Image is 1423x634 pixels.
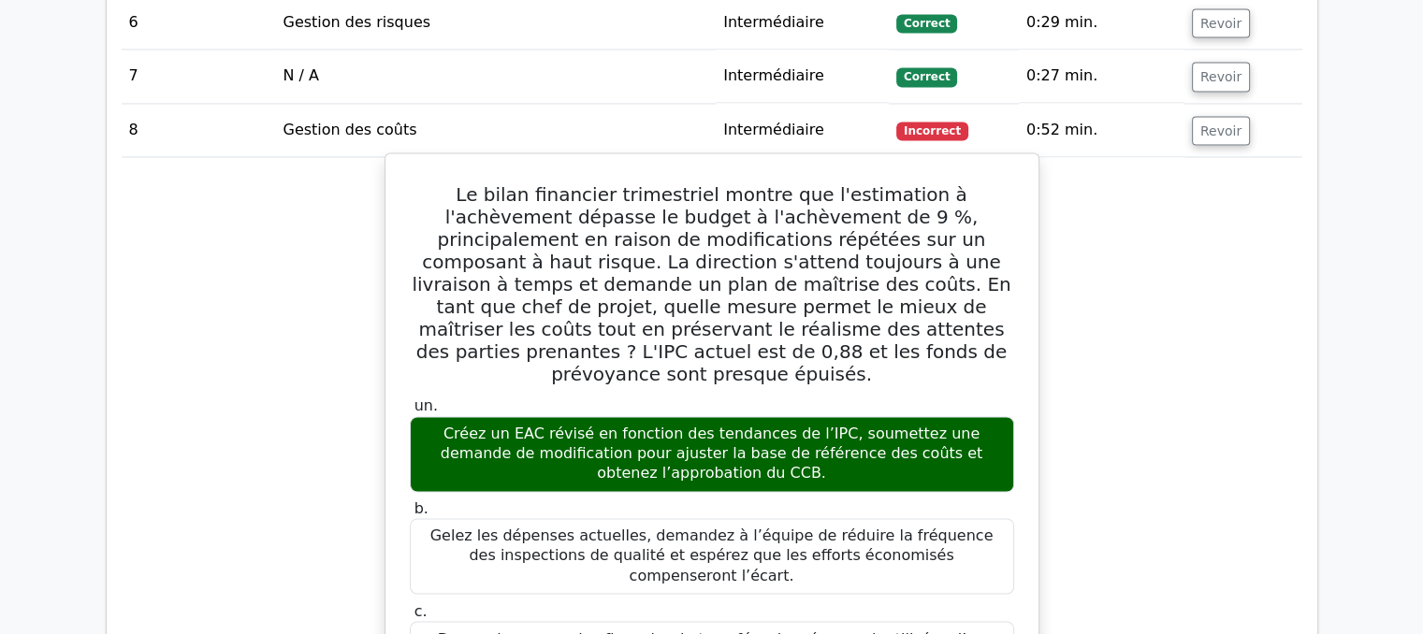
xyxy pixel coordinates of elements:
font: N / A [283,66,318,84]
font: 0:29 min. [1026,13,1097,31]
button: Revoir [1192,8,1250,38]
font: 0:52 min. [1026,121,1097,138]
font: Revoir [1200,15,1241,30]
font: un. [414,396,438,414]
font: c. [414,601,428,619]
font: 8 [129,121,138,138]
font: Créez un EAC révisé en fonction des tendances de l’IPC, soumettez une demande de modification pou... [441,425,982,482]
font: Revoir [1200,122,1241,137]
font: b. [414,499,428,517]
font: Incorrect [904,124,961,137]
font: Revoir [1200,69,1241,84]
font: Le bilan financier trimestriel montre que l'estimation à l'achèvement dépasse le budget à l'achèv... [412,183,1010,385]
font: Intermédiaire [723,121,824,138]
font: Correct [904,17,951,30]
font: Gelez les dépenses actuelles, demandez à l’équipe de réduire la fréquence des inspections de qual... [430,526,994,584]
font: 6 [129,13,138,31]
font: Gestion des risques [283,13,430,31]
font: Gestion des coûts [283,121,416,138]
button: Revoir [1192,116,1250,146]
font: Intermédiaire [723,13,824,31]
font: 7 [129,66,138,84]
font: 0:27 min. [1026,66,1097,84]
font: Correct [904,70,951,83]
font: Intermédiaire [723,66,824,84]
button: Revoir [1192,62,1250,92]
